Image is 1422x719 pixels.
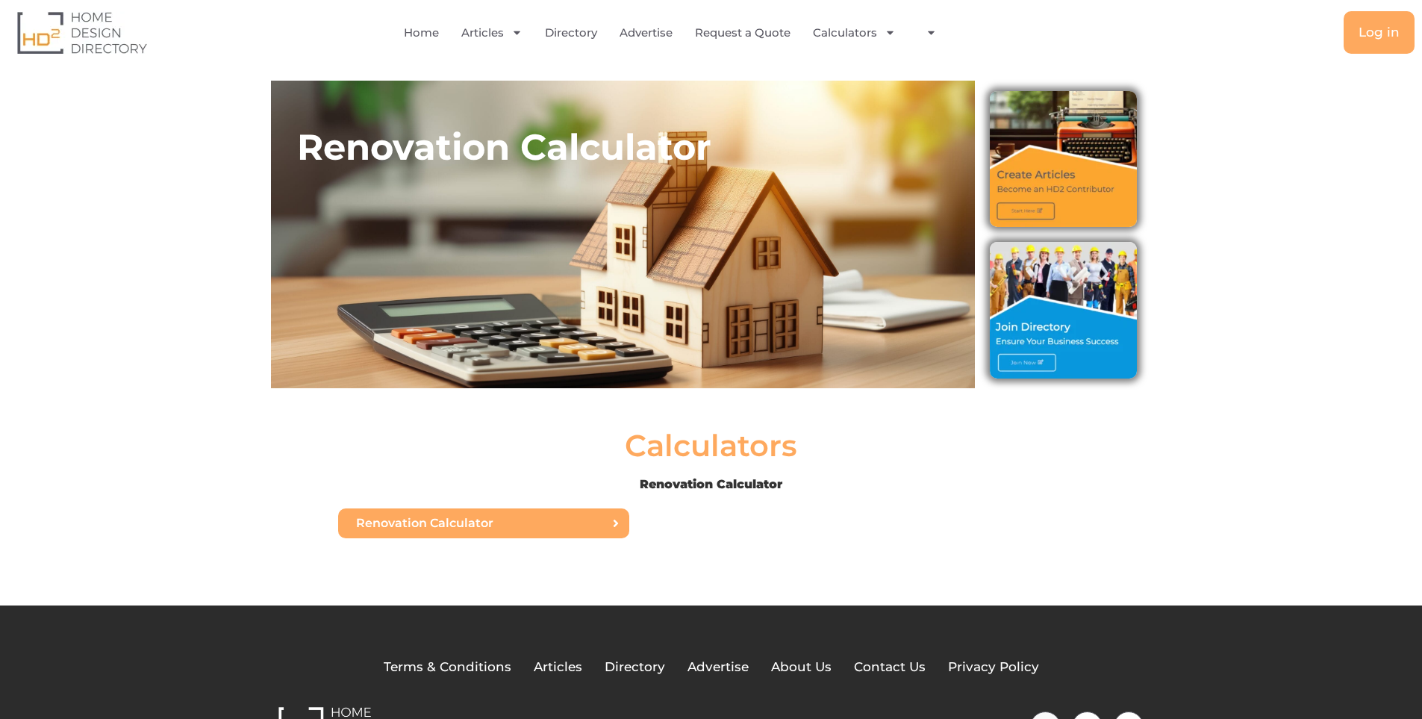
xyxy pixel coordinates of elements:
a: Contact Us [854,658,926,677]
a: Terms & Conditions [384,658,511,677]
a: Articles [461,16,523,50]
a: About Us [771,658,832,677]
img: Create Articles [990,91,1136,227]
a: Directory [545,16,597,50]
span: Renovation Calculator [356,517,493,529]
a: Home [404,16,439,50]
nav: Menu [289,16,1063,50]
a: Log in [1344,11,1415,54]
a: Calculators [813,16,896,50]
span: Log in [1359,26,1400,39]
h2: Calculators [625,431,797,461]
a: Request a Quote [695,16,790,50]
img: Join Directory [990,242,1136,378]
a: Articles [534,658,582,677]
a: Advertise [687,658,749,677]
a: Renovation Calculator [338,508,629,538]
h2: Renovation Calculator [297,125,976,169]
b: Renovation Calculator [640,477,782,491]
a: Directory [605,658,665,677]
a: Advertise [620,16,673,50]
a: Privacy Policy [948,658,1039,677]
